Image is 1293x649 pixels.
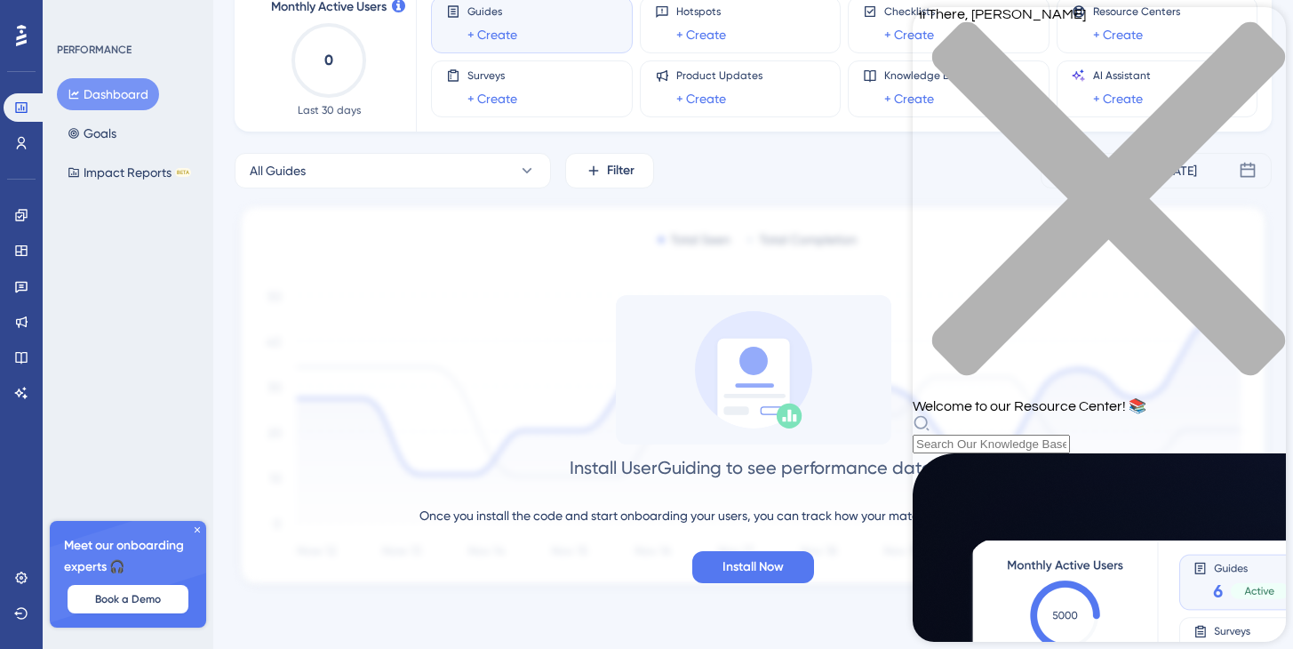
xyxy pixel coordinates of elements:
button: Install Now [692,551,814,583]
span: Surveys [467,68,517,83]
button: Filter [565,153,654,188]
div: Install UserGuiding to see performance data. [570,455,938,480]
a: + Create [467,24,517,45]
a: + Create [884,24,934,45]
span: Need Help? [42,4,111,26]
span: Install Now [722,557,784,578]
span: Book a Demo [95,592,161,606]
button: Impact ReportsBETA [57,156,202,188]
a: + Create [676,24,726,45]
span: Knowledge Base [884,68,967,83]
button: Dashboard [57,78,159,110]
div: BETA [175,168,191,177]
img: launcher-image-alternative-text [5,11,37,43]
span: Hotspots [676,4,726,19]
a: + Create [884,88,934,109]
button: Book a Demo [68,585,188,613]
a: + Create [676,88,726,109]
span: Checklists [884,4,935,19]
span: Filter [607,160,635,181]
button: Goals [57,117,127,149]
span: Meet our onboarding experts 🎧 [64,535,192,578]
button: All Guides [235,153,551,188]
div: Once you install the code and start onboarding your users, you can track how your materials perfo... [419,505,1088,526]
span: All Guides [250,160,306,181]
span: Guides [467,4,517,19]
text: 0 [324,52,333,68]
span: Resource Centers [1093,4,1180,19]
div: PERFORMANCE [57,43,132,57]
img: 1ec67ef948eb2d50f6bf237e9abc4f97.svg [235,203,1272,592]
span: Last 30 days [298,103,361,117]
span: Product Updates [676,68,762,83]
a: + Create [467,88,517,109]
